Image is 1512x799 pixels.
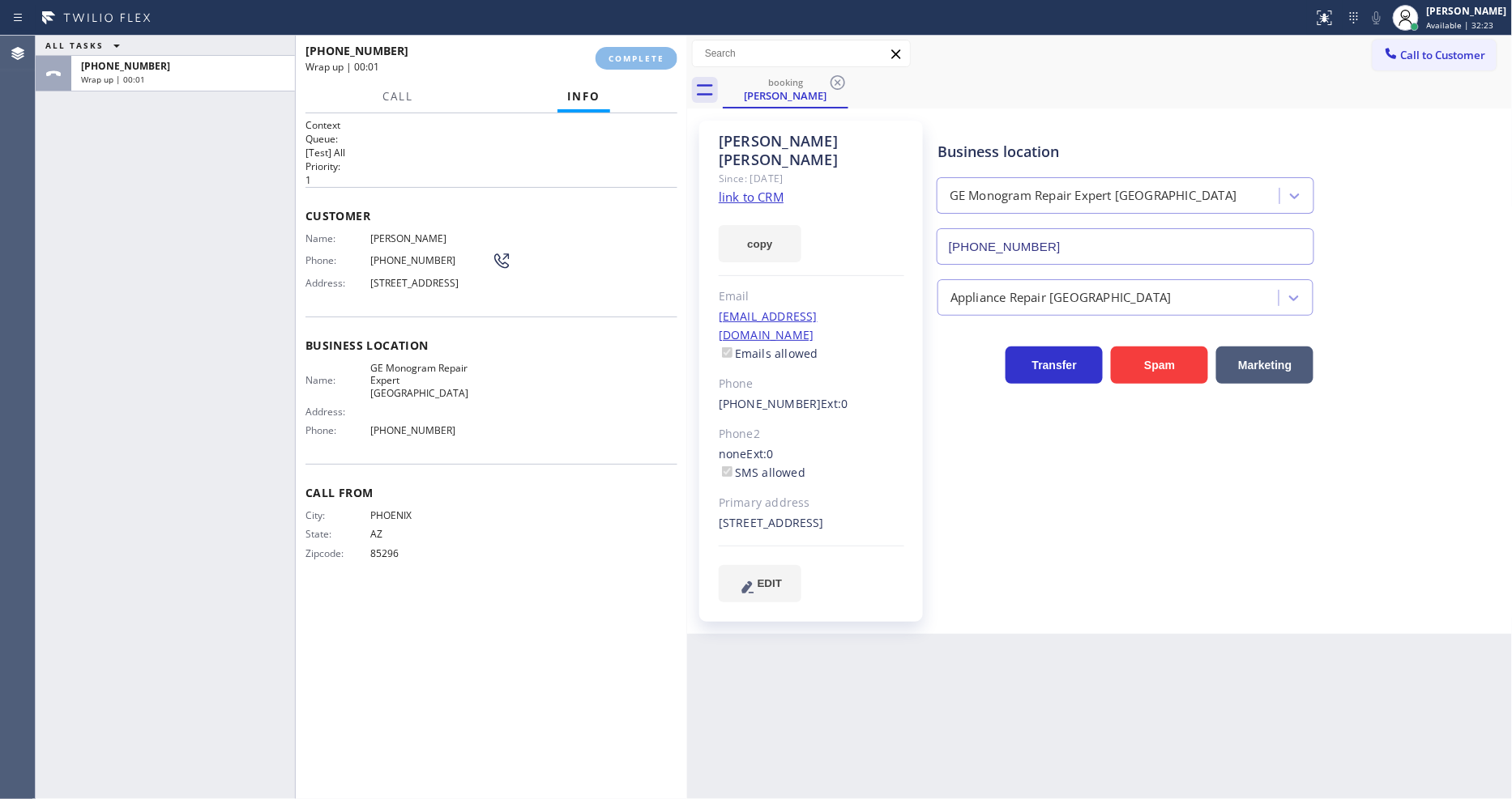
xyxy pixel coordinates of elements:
button: Transfer [1006,346,1103,384]
span: Info [567,89,600,104]
div: Anna Carbone [724,72,847,107]
span: Name: [305,232,370,244]
label: Emails allowed [719,346,818,361]
span: [PHONE_NUMBER] [370,254,492,266]
span: State: [305,528,370,540]
span: Name: [305,374,370,386]
button: Mute [1365,6,1388,29]
div: Email [719,287,904,306]
div: booking [724,76,847,88]
button: COMPLETE [596,47,677,70]
input: Emails allowed [722,347,733,358]
button: EDIT [719,565,801,602]
div: Appliance Repair [GEOGRAPHIC_DATA] [950,288,1172,307]
span: EDIT [758,577,782,589]
h1: Context [305,118,677,132]
span: Ext: 0 [747,446,774,461]
div: Phone [719,375,904,393]
span: GE Monogram Repair Expert [GEOGRAPHIC_DATA] [370,362,492,399]
span: [PHONE_NUMBER] [81,59,170,73]
button: Call to Customer [1373,40,1497,70]
span: Address: [305,406,370,418]
button: Info [557,81,610,113]
input: Phone Number [937,228,1314,265]
div: Business location [938,141,1313,163]
a: [PHONE_NUMBER] [719,396,822,411]
span: City: [305,509,370,521]
a: [EMAIL_ADDRESS][DOMAIN_NAME] [719,308,818,342]
button: ALL TASKS [36,36,136,55]
span: AZ [370,528,492,540]
input: SMS allowed [722,466,733,477]
span: [STREET_ADDRESS] [370,277,492,289]
input: Search [693,40,910,66]
div: Since: [DATE] [719,169,904,188]
span: Address: [305,277,370,289]
p: 1 [305,173,677,187]
span: Wrap up | 00:01 [81,74,145,85]
span: Call to Customer [1401,48,1486,62]
span: [PERSON_NAME] [370,232,492,244]
button: Call [373,81,423,113]
span: 85296 [370,547,492,559]
span: Call [382,89,413,104]
span: Ext: 0 [822,396,848,411]
span: Customer [305,208,677,223]
span: COMPLETE [609,53,664,64]
div: [STREET_ADDRESS] [719,514,904,533]
p: [Test] All [305,146,677,159]
span: Phone: [305,424,370,436]
div: GE Monogram Repair Expert [GEOGRAPHIC_DATA] [950,187,1237,206]
button: Spam [1111,346,1208,384]
div: Primary address [719,494,904,512]
div: none [719,445,904,482]
label: SMS allowed [719,465,805,480]
div: [PERSON_NAME] [724,88,847,103]
span: Wrap up | 00:01 [305,60,379,74]
span: [PHONE_NUMBER] [370,424,492,436]
h2: Priority: [305,159,677,173]
div: Phone2 [719,425,904,444]
span: Zipcode: [305,547,370,559]
button: Marketing [1216,346,1313,384]
div: [PERSON_NAME] [1427,4,1507,18]
span: PHOENIX [370,509,492,521]
span: Call From [305,485,677,500]
h2: Queue: [305,132,677,146]
span: Phone: [305,254,370,266]
button: copy [719,225,801,262]
span: Business location [305,338,677,353]
span: [PHONE_NUMBER] [305,43,408,58]
span: Available | 32:23 [1427,19,1494,31]
a: link to CRM [719,189,784,205]
div: [PERSON_NAME] [PERSON_NAME] [719,132,904,169]
span: ALL TASKS [45,40,104,51]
